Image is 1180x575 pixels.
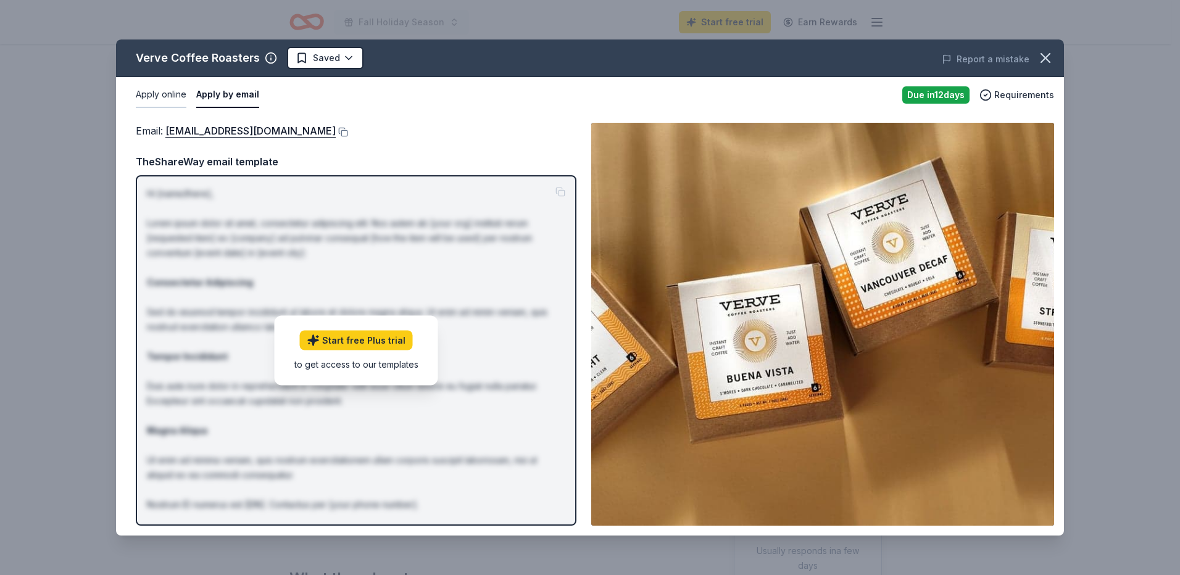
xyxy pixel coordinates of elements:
[196,82,259,108] button: Apply by email
[147,351,228,362] strong: Tempor Incididunt
[136,154,576,170] div: TheShareWay email template
[979,88,1054,102] button: Requirements
[147,425,207,436] strong: Magna Aliqua
[942,52,1029,67] button: Report a mistake
[147,186,565,556] p: Hi [name/there], Lorem ipsum dolor sit amet, consectetur adipiscing elit. Nos autem ab [your org]...
[136,48,260,68] div: Verve Coffee Roasters
[287,47,364,69] button: Saved
[136,82,186,108] button: Apply online
[136,125,336,137] span: Email :
[147,277,253,287] strong: Consectetur Adipiscing
[294,357,418,370] div: to get access to our templates
[902,86,970,104] div: Due in 12 days
[994,88,1054,102] span: Requirements
[165,123,336,139] a: [EMAIL_ADDRESS][DOMAIN_NAME]
[591,123,1054,526] img: Image for Verve Coffee Roasters
[300,330,413,350] a: Start free Plus trial
[313,51,340,65] span: Saved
